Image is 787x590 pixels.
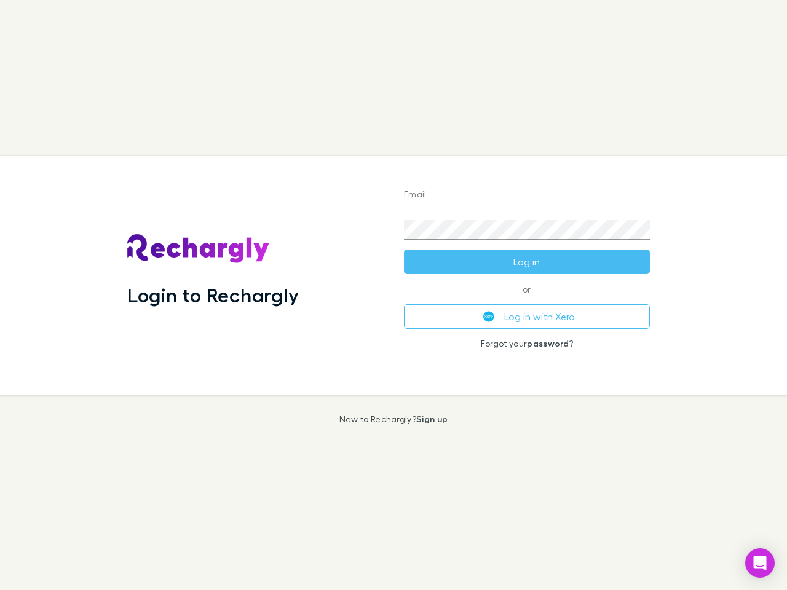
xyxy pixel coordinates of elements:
a: Sign up [416,414,448,424]
img: Rechargly's Logo [127,234,270,264]
button: Log in [404,250,650,274]
h1: Login to Rechargly [127,283,299,307]
a: password [527,338,569,348]
img: Xero's logo [483,311,494,322]
button: Log in with Xero [404,304,650,329]
p: New to Rechargly? [339,414,448,424]
p: Forgot your ? [404,339,650,348]
div: Open Intercom Messenger [745,548,775,578]
span: or [404,289,650,289]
